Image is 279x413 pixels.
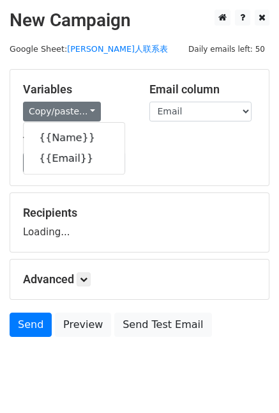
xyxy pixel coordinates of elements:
a: Send Test Email [114,313,211,337]
small: Google Sheet: [10,44,168,54]
h5: Recipients [23,206,256,220]
a: Send [10,313,52,337]
a: [PERSON_NAME]人联系表 [67,44,168,54]
h2: New Campaign [10,10,269,31]
h5: Email column [149,82,257,97]
span: Daily emails left: 50 [184,42,269,56]
h5: Advanced [23,272,256,286]
a: Preview [55,313,111,337]
a: Daily emails left: 50 [184,44,269,54]
a: {{Name}} [24,128,124,148]
a: {{Email}} [24,148,124,169]
h5: Variables [23,82,130,97]
div: Loading... [23,206,256,239]
a: Copy/paste... [23,102,101,121]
